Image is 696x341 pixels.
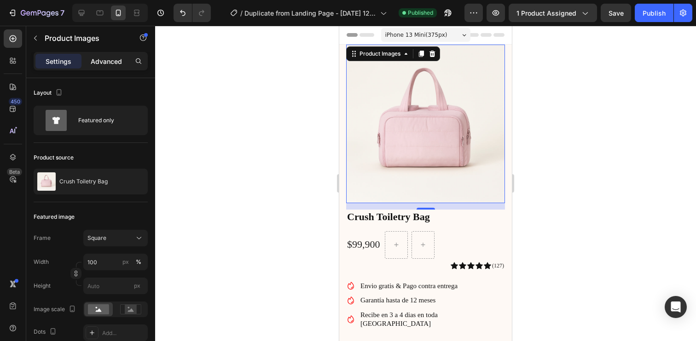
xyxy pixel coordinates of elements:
p: 7 [60,7,64,18]
button: Publish [635,4,673,22]
div: Publish [643,8,666,18]
div: Beta [7,168,22,176]
button: 7 [4,4,69,22]
p: Crush Toiletry Bag [59,178,108,185]
span: Published [408,9,433,17]
div: Layout [34,87,64,99]
img: product feature img [37,172,56,191]
div: Image scale [34,303,78,316]
div: 450 [9,98,22,105]
button: % [120,256,131,267]
div: Undo/Redo [174,4,211,22]
button: 1 product assigned [509,4,597,22]
label: Width [34,258,49,266]
label: Height [34,282,51,290]
input: px [83,278,148,294]
div: Featured image [34,213,75,221]
span: / [240,8,243,18]
div: px [122,258,129,266]
span: px [134,282,140,289]
button: Save [601,4,631,22]
div: % [136,258,141,266]
button: px [133,256,144,267]
span: Duplicate from Landing Page - [DATE] 12:18:46 [244,8,377,18]
button: Square [83,230,148,246]
iframe: Design area [339,26,512,341]
div: Featured only [78,110,134,131]
span: Square [87,234,106,242]
label: Frame [34,234,51,242]
p: Settings [46,57,71,66]
input: px% [83,254,148,270]
div: Dots [34,326,58,338]
div: Open Intercom Messenger [665,296,687,318]
span: Save [609,9,624,17]
p: Advanced [91,57,122,66]
span: 1 product assigned [516,8,576,18]
p: Product Images [45,33,123,44]
div: Add... [102,329,145,337]
div: Product source [34,153,74,162]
